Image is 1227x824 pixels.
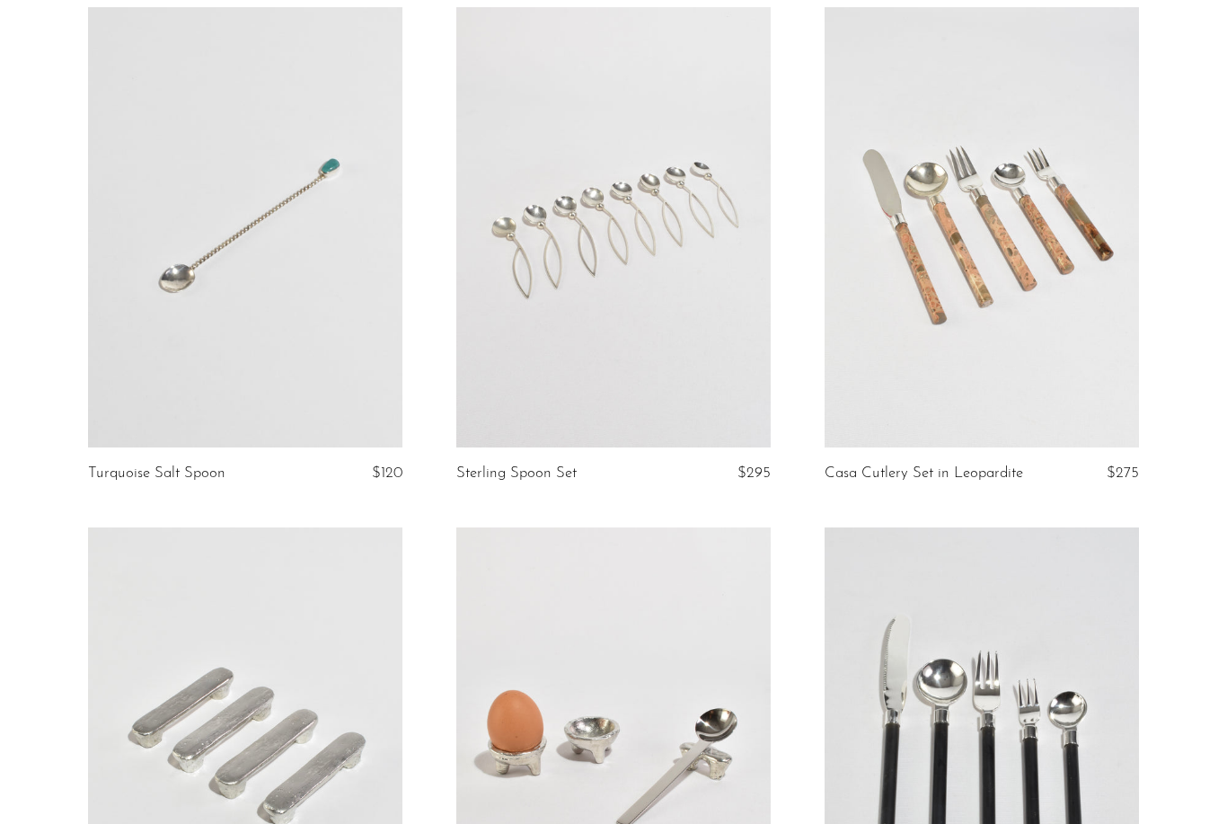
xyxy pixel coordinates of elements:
[88,465,225,482] a: Turquoise Salt Spoon
[456,465,577,482] a: Sterling Spoon Set
[825,465,1023,482] a: Casa Cutlery Set in Leopardite
[1107,465,1139,481] span: $275
[372,465,402,481] span: $120
[737,465,771,481] span: $295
